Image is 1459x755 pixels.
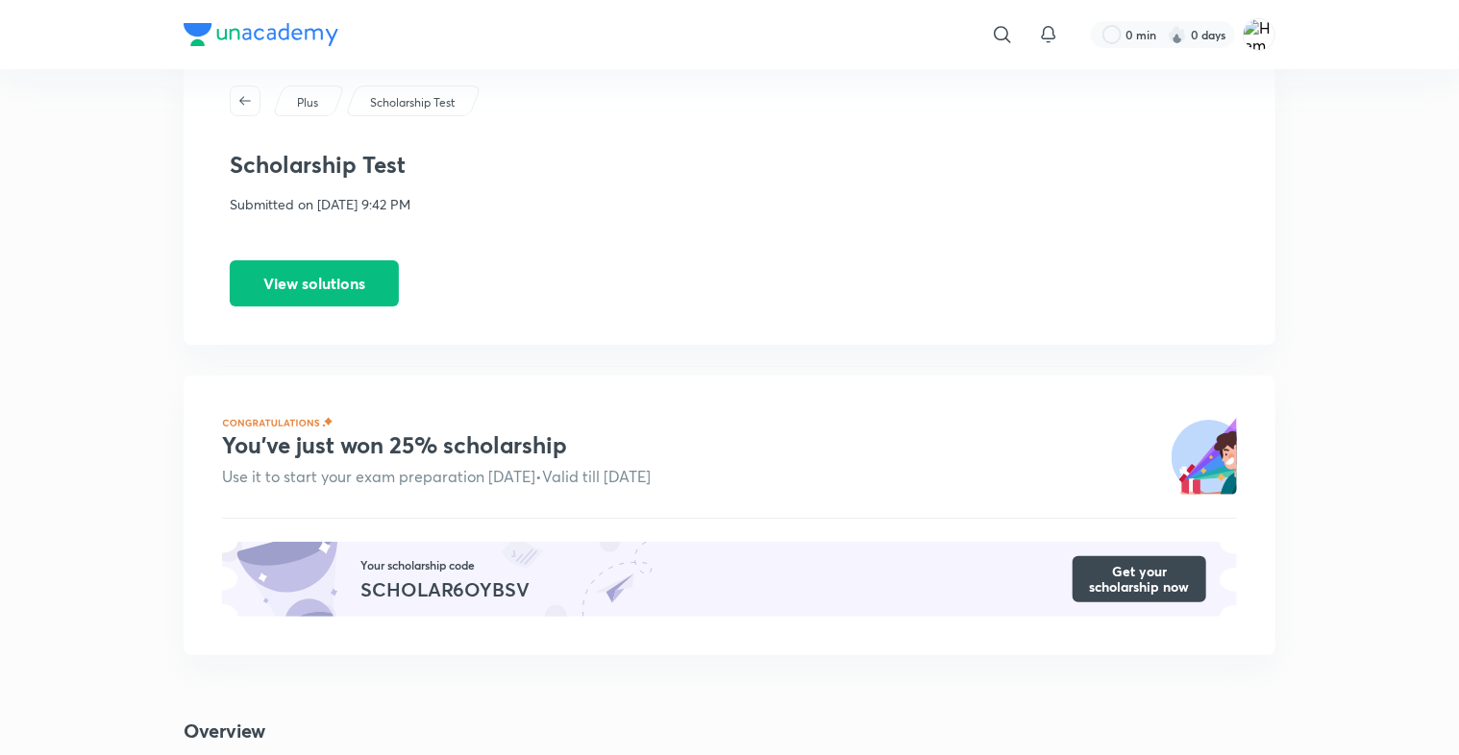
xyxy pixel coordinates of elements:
a: Plus [294,94,322,111]
div: SCHOLAR6OYBSV [360,578,1065,601]
button: Get your scholarship now [1073,556,1206,602]
div: You’ve just won 25% scholarship [222,431,1133,458]
p: Submitted on [DATE] 9:42 PM [230,194,1229,214]
button: View solutions [230,260,399,306]
a: Scholarship Test [367,94,458,111]
p: Scholarship Test [370,94,455,111]
img: Company Logo [184,23,338,46]
img: congratulations [222,417,333,428]
h4: Overview [184,717,1275,745]
img: streak [1168,25,1187,44]
p: Plus [297,94,318,111]
h3: Scholarship Test [230,151,1229,179]
img: Hemanth Kumar [1243,18,1275,51]
div: Your scholarship code [360,557,1065,572]
img: celebration [1172,414,1237,495]
div: Use it to start your exam preparation [DATE] • Valid till [DATE] [222,466,1133,487]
